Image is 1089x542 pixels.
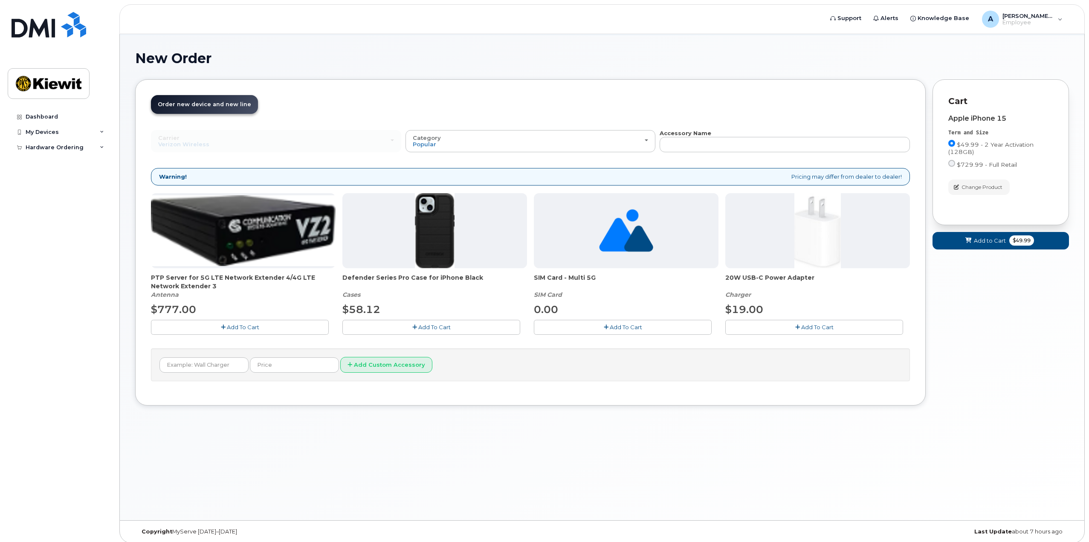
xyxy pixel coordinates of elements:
span: Knowledge Base [918,14,969,23]
button: Change Product [948,180,1010,194]
div: SIM Card - Multi 5G [534,273,718,299]
em: SIM Card [534,291,562,299]
em: Charger [725,291,751,299]
span: Popular [413,141,436,148]
div: about 7 hours ago [758,528,1069,535]
div: PTP Server for 5G LTE Network Extender 4/4G LTE Network Extender 3 [151,273,336,299]
div: MyServe [DATE]–[DATE] [135,528,446,535]
span: Alerts [880,14,898,23]
button: Category Popular [405,130,656,152]
span: $777.00 [151,303,196,316]
img: apple20w.jpg [794,193,841,268]
span: PTP Server for 5G LTE Network Extender 4/4G LTE Network Extender 3 [151,273,336,290]
button: Add to Cart $49.99 [933,232,1069,249]
span: Change Product [962,183,1002,191]
input: $49.99 - 2 Year Activation (128GB) [948,140,955,147]
span: SIM Card - Multi 5G [534,273,718,290]
img: no_image_found-2caef05468ed5679b831cfe6fc140e25e0c280774317ffc20a367ab7fd17291e.png [599,193,653,268]
span: Support [837,14,861,23]
span: 0.00 [534,303,558,316]
span: Add To Cart [227,324,259,330]
span: Defender Series Pro Case for iPhone Black [342,273,527,290]
div: Anders.Melles [976,11,1069,28]
span: 20W USB-C Power Adapter [725,273,910,290]
span: Add To Cart [610,324,642,330]
input: $729.99 - Full Retail [948,160,955,167]
h1: New Order [135,51,1069,66]
em: Cases [342,291,360,299]
button: Add Custom Accessory [340,357,432,373]
span: $729.99 - Full Retail [957,161,1017,168]
span: $58.12 [342,303,380,316]
strong: Warning! [159,173,187,181]
div: Term and Size [948,129,1053,136]
strong: Last Update [974,528,1012,535]
div: 20W USB-C Power Adapter [725,273,910,299]
p: Cart [948,95,1053,107]
span: $49.99 [1009,235,1034,246]
em: Antenna [151,291,179,299]
a: Support [824,10,867,27]
button: Add To Cart [725,320,903,335]
span: Add To Cart [418,324,451,330]
span: Category [413,134,441,141]
span: Employee [1002,19,1054,26]
strong: Accessory Name [660,130,711,136]
span: Add To Cart [801,324,834,330]
strong: Copyright [142,528,172,535]
button: Add To Cart [151,320,329,335]
input: Price [250,357,339,373]
span: Order new device and new line [158,101,251,107]
div: Pricing may differ from dealer to dealer! [151,168,910,185]
button: Add To Cart [342,320,520,335]
span: Add to Cart [974,237,1006,245]
button: Add To Cart [534,320,712,335]
a: Knowledge Base [904,10,975,27]
div: Defender Series Pro Case for iPhone Black [342,273,527,299]
span: $19.00 [725,303,763,316]
span: [PERSON_NAME].Melles [1002,12,1054,19]
div: Apple iPhone 15 [948,115,1053,122]
iframe: Messenger Launcher [1052,505,1083,536]
span: $49.99 - 2 Year Activation (128GB) [948,141,1034,155]
a: Alerts [867,10,904,27]
span: A [988,14,993,24]
img: Casa_Sysem.png [151,195,336,266]
input: Example: Wall Charger [159,357,249,373]
img: defenderiphone14.png [415,193,455,268]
